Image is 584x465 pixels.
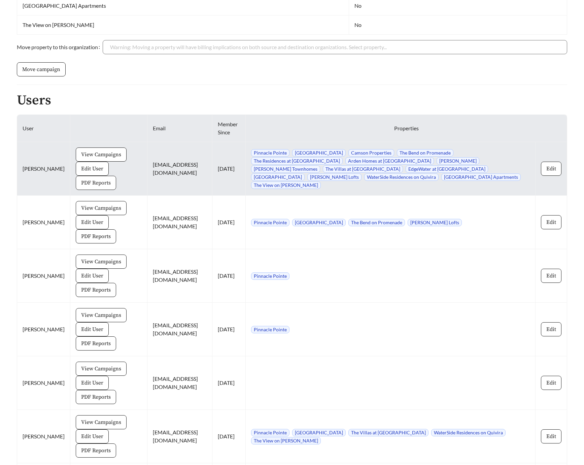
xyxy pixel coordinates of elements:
[81,272,103,280] span: Edit User
[81,151,121,159] span: View Campaigns
[17,196,70,249] td: [PERSON_NAME]
[81,418,121,426] span: View Campaigns
[81,165,103,173] span: Edit User
[251,437,321,444] span: The View on [PERSON_NAME]
[76,272,109,278] a: Edit User
[397,149,453,157] span: The Bend on Promenade
[406,165,488,173] span: EdgeWater at [GEOGRAPHIC_DATA]
[541,429,561,443] button: Edit
[546,379,556,387] span: Edit
[76,376,109,390] button: Edit User
[76,326,109,332] a: Edit User
[76,379,109,386] a: Edit User
[441,173,521,181] span: [GEOGRAPHIC_DATA] Apartments
[76,311,127,318] a: View Campaigns
[76,147,127,162] button: View Campaigns
[212,356,246,410] td: [DATE]
[541,215,561,229] button: Edit
[81,311,121,319] span: View Campaigns
[251,157,343,165] span: The Residences at [GEOGRAPHIC_DATA]
[76,365,127,371] a: View Campaigns
[76,362,127,376] button: View Campaigns
[17,356,70,410] td: [PERSON_NAME]
[348,219,405,226] span: The Bend on Promenade
[76,433,109,439] a: Edit User
[76,269,109,283] button: Edit User
[76,419,127,425] a: View Campaigns
[76,229,116,243] button: PDF Reports
[147,410,212,463] td: [EMAIL_ADDRESS][DOMAIN_NAME]
[541,376,561,390] button: Edit
[292,219,346,226] span: [GEOGRAPHIC_DATA]
[17,303,70,356] td: [PERSON_NAME]
[349,15,567,35] td: No
[546,218,556,226] span: Edit
[292,149,346,157] span: [GEOGRAPHIC_DATA]
[212,196,246,249] td: [DATE]
[17,115,70,142] th: User
[541,162,561,176] button: Edit
[76,322,109,336] button: Edit User
[147,142,212,196] td: [EMAIL_ADDRESS][DOMAIN_NAME]
[76,390,116,404] button: PDF Reports
[212,115,246,142] th: Member Since
[147,249,212,303] td: [EMAIL_ADDRESS][DOMAIN_NAME]
[348,429,428,436] span: The Villas at [GEOGRAPHIC_DATA]
[81,232,111,240] span: PDF Reports
[81,339,111,347] span: PDF Reports
[76,258,127,264] a: View Campaigns
[246,115,567,142] th: Properties
[147,196,212,249] td: [EMAIL_ADDRESS][DOMAIN_NAME]
[81,218,103,226] span: Edit User
[541,269,561,283] button: Edit
[546,165,556,173] span: Edit
[76,176,116,190] button: PDF Reports
[212,249,246,303] td: [DATE]
[17,410,70,463] td: [PERSON_NAME]
[76,283,116,297] button: PDF Reports
[147,356,212,410] td: [EMAIL_ADDRESS][DOMAIN_NAME]
[307,173,362,181] span: [PERSON_NAME] Lofts
[251,429,289,436] span: Pinnacle Pointe
[251,219,289,226] span: Pinnacle Pointe
[345,157,434,165] span: Arden Homes at [GEOGRAPHIC_DATA]
[437,157,479,165] span: [PERSON_NAME]
[17,93,567,108] h2: Users
[81,446,111,455] span: PDF Reports
[292,429,346,436] span: [GEOGRAPHIC_DATA]
[110,40,560,54] input: Move property to this organization
[17,15,349,35] td: The View on [PERSON_NAME]
[364,173,439,181] span: WaterSide Residences on Quivira
[17,62,66,76] button: Move campaign
[76,443,116,458] button: PDF Reports
[76,151,127,157] a: View Campaigns
[147,303,212,356] td: [EMAIL_ADDRESS][DOMAIN_NAME]
[251,272,289,280] span: Pinnacle Pointe
[81,379,103,387] span: Edit User
[76,162,109,176] button: Edit User
[22,65,60,73] span: Move campaign
[251,165,320,173] span: [PERSON_NAME] Townhomes
[76,336,116,351] button: PDF Reports
[81,432,103,440] span: Edit User
[546,325,556,333] span: Edit
[546,272,556,280] span: Edit
[81,325,103,333] span: Edit User
[76,165,109,171] a: Edit User
[81,204,121,212] span: View Campaigns
[81,393,111,401] span: PDF Reports
[76,415,127,429] button: View Campaigns
[147,115,212,142] th: Email
[408,219,462,226] span: [PERSON_NAME] Lofts
[81,286,111,294] span: PDF Reports
[76,308,127,322] button: View Campaigns
[251,326,289,333] span: Pinnacle Pointe
[251,181,321,189] span: The View on [PERSON_NAME]
[76,219,109,225] a: Edit User
[348,149,394,157] span: Camson Properties
[17,249,70,303] td: [PERSON_NAME]
[76,204,127,211] a: View Campaigns
[212,142,246,196] td: [DATE]
[81,179,111,187] span: PDF Reports
[76,201,127,215] button: View Campaigns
